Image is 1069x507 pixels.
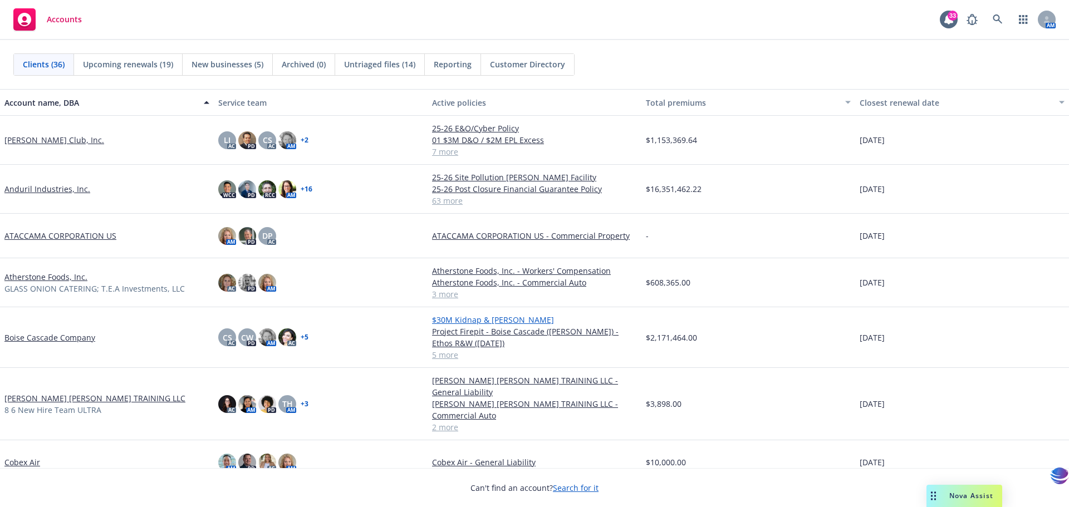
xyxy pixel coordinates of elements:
[4,456,40,468] a: Cobex Air
[432,288,637,300] a: 3 more
[987,8,1009,31] a: Search
[432,171,637,183] a: 25-26 Site Pollution [PERSON_NAME] Facility
[83,58,173,70] span: Upcoming renewals (19)
[4,230,116,242] a: ATACCAMA CORPORATION US
[214,89,428,116] button: Service team
[278,131,296,149] img: photo
[1050,465,1069,486] img: svg+xml;base64,PHN2ZyB3aWR0aD0iMzQiIGhlaWdodD0iMzQiIHZpZXdCb3g9IjAgMCAzNCAzNCIgZmlsbD0ibm9uZSIgeG...
[646,277,690,288] span: $608,365.00
[428,89,641,116] button: Active policies
[432,421,637,433] a: 2 more
[860,134,885,146] span: [DATE]
[646,97,838,109] div: Total premiums
[432,349,637,361] a: 5 more
[432,97,637,109] div: Active policies
[860,97,1052,109] div: Closest renewal date
[278,454,296,471] img: photo
[860,332,885,343] span: [DATE]
[238,180,256,198] img: photo
[860,456,885,468] span: [DATE]
[262,230,273,242] span: DP
[470,482,599,494] span: Can't find an account?
[9,4,86,35] a: Accounts
[218,274,236,292] img: photo
[646,332,697,343] span: $2,171,464.00
[432,277,637,288] a: Atherstone Foods, Inc. - Commercial Auto
[258,328,276,346] img: photo
[646,456,686,468] span: $10,000.00
[926,485,1002,507] button: Nova Assist
[432,146,637,157] a: 7 more
[282,58,326,70] span: Archived (0)
[258,454,276,471] img: photo
[301,334,308,341] a: + 5
[238,227,256,245] img: photo
[860,183,885,195] span: [DATE]
[263,134,272,146] span: CS
[432,183,637,195] a: 25-26 Post Closure Financial Guarantee Policy
[218,97,423,109] div: Service team
[646,134,697,146] span: $1,153,369.64
[278,328,296,346] img: photo
[238,395,256,413] img: photo
[218,227,236,245] img: photo
[4,283,185,294] span: GLASS ONION CATERING; T.E.A Investments, LLC
[4,392,185,404] a: [PERSON_NAME] [PERSON_NAME] TRAINING LLC
[4,97,197,109] div: Account name, DBA
[192,58,263,70] span: New businesses (5)
[860,277,885,288] span: [DATE]
[218,395,236,413] img: photo
[432,375,637,398] a: [PERSON_NAME] [PERSON_NAME] TRAINING LLC - General Liability
[4,332,95,343] a: Boise Cascade Company
[434,58,472,70] span: Reporting
[258,180,276,198] img: photo
[282,398,293,410] span: TH
[238,454,256,471] img: photo
[1012,8,1034,31] a: Switch app
[860,230,885,242] span: [DATE]
[278,180,296,198] img: photo
[432,265,637,277] a: Atherstone Foods, Inc. - Workers' Compensation
[490,58,565,70] span: Customer Directory
[4,404,101,416] span: 8 6 New Hire Team ULTRA
[301,137,308,144] a: + 2
[432,314,637,326] a: $30M Kidnap & [PERSON_NAME]
[241,332,253,343] span: CW
[432,326,637,349] a: Project Firepit - Boise Cascade ([PERSON_NAME]) - Ethos R&W ([DATE])
[258,395,276,413] img: photo
[553,483,599,493] a: Search for it
[224,134,231,146] span: LI
[4,271,87,283] a: Atherstone Foods, Inc.
[258,274,276,292] img: photo
[646,183,702,195] span: $16,351,462.22
[4,134,104,146] a: [PERSON_NAME] Club, Inc.
[860,398,885,410] span: [DATE]
[432,195,637,206] a: 63 more
[344,58,415,70] span: Untriaged files (14)
[4,183,90,195] a: Anduril Industries, Inc.
[432,134,637,146] a: 01 $3M D&O / $2M EPL Excess
[301,401,308,407] a: + 3
[855,89,1069,116] button: Closest renewal date
[926,485,940,507] div: Drag to move
[432,456,637,468] a: Cobex Air - General Liability
[218,454,236,471] img: photo
[218,180,236,198] img: photo
[238,274,256,292] img: photo
[432,122,637,134] a: 25-26 E&O/Cyber Policy
[949,491,993,500] span: Nova Assist
[47,15,82,24] span: Accounts
[961,8,983,31] a: Report a Bug
[238,131,256,149] img: photo
[223,332,232,343] span: CS
[646,398,681,410] span: $3,898.00
[301,186,312,193] a: + 16
[432,230,637,242] a: ATACCAMA CORPORATION US - Commercial Property
[23,58,65,70] span: Clients (36)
